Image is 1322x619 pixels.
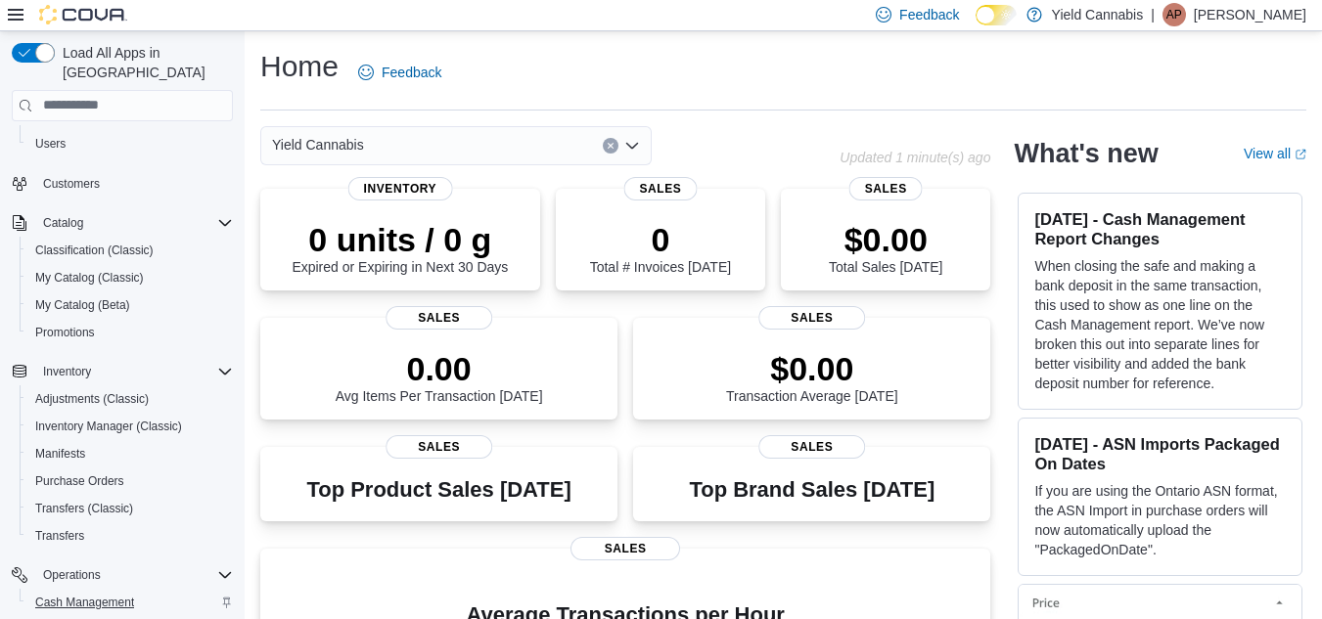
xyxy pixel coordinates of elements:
h2: What's new [1014,138,1158,169]
button: My Catalog (Classic) [20,264,241,291]
h3: [DATE] - Cash Management Report Changes [1034,209,1286,248]
p: When closing the safe and making a bank deposit in the same transaction, this used to show as one... [1034,256,1286,393]
h3: Top Product Sales [DATE] [306,478,570,502]
span: Users [35,136,66,152]
p: [PERSON_NAME] [1194,3,1306,26]
div: Avg Items Per Transaction [DATE] [336,349,543,404]
button: Operations [35,563,109,587]
span: My Catalog (Beta) [27,293,233,317]
p: Updated 1 minute(s) ago [840,150,990,165]
span: Cash Management [35,595,134,610]
a: My Catalog (Classic) [27,266,152,289]
h3: [DATE] - ASN Imports Packaged On Dates [1034,434,1286,473]
a: Transfers (Classic) [27,497,141,520]
span: Manifests [35,446,85,462]
span: My Catalog (Classic) [35,270,144,286]
a: Purchase Orders [27,469,132,493]
button: Catalog [35,211,91,235]
button: Clear input [603,138,618,154]
input: Dark Mode [976,5,1017,25]
div: Transaction Average [DATE] [726,349,898,404]
button: Inventory Manager (Classic) [20,413,241,440]
button: Inventory [35,360,99,383]
span: Transfers (Classic) [35,501,133,516]
button: Customers [4,169,241,198]
span: Feedback [382,63,441,82]
span: Sales [758,306,866,330]
button: Open list of options [624,138,640,154]
span: Transfers [35,528,84,544]
a: Transfers [27,524,92,548]
h3: Top Brand Sales [DATE] [689,478,935,502]
div: Alex Pak [1162,3,1186,26]
span: My Catalog (Classic) [27,266,233,289]
span: Classification (Classic) [27,239,233,262]
span: Transfers [27,524,233,548]
p: $0.00 [829,220,942,259]
span: Purchase Orders [27,469,233,493]
button: Transfers (Classic) [20,495,241,522]
span: Catalog [43,215,83,231]
h1: Home [260,47,339,86]
button: Catalog [4,209,241,237]
span: Sales [386,306,493,330]
a: View allExternal link [1244,146,1306,161]
a: Cash Management [27,591,142,614]
div: Total # Invoices [DATE] [590,220,731,275]
p: $0.00 [726,349,898,388]
span: Customers [43,176,100,192]
span: Classification (Classic) [35,243,154,258]
span: Yield Cannabis [272,133,364,156]
span: Operations [43,567,101,583]
span: Feedback [899,5,959,24]
span: Adjustments (Classic) [27,387,233,411]
button: Adjustments (Classic) [20,385,241,413]
span: Inventory [348,177,453,200]
p: If you are using the Ontario ASN format, the ASN Import in purchase orders will now automatically... [1034,481,1286,559]
span: Sales [849,177,923,200]
span: Sales [570,537,680,560]
button: Users [20,130,241,157]
span: Inventory [43,364,91,379]
button: Manifests [20,440,241,467]
p: 0.00 [336,349,543,388]
span: Sales [386,435,493,459]
p: Yield Cannabis [1052,3,1144,26]
button: Promotions [20,319,241,346]
span: Sales [758,435,866,459]
span: Sales [623,177,697,200]
span: Inventory Manager (Classic) [27,415,233,438]
a: Adjustments (Classic) [27,387,157,411]
p: 0 [590,220,731,259]
button: Purchase Orders [20,467,241,495]
span: My Catalog (Beta) [35,297,130,313]
span: Customers [35,171,233,196]
span: Adjustments (Classic) [35,391,149,407]
span: Purchase Orders [35,473,124,489]
span: AP [1166,3,1182,26]
button: My Catalog (Beta) [20,291,241,319]
button: Operations [4,561,241,589]
span: Inventory Manager (Classic) [35,419,182,434]
svg: External link [1295,149,1306,160]
span: Cash Management [27,591,233,614]
a: My Catalog (Beta) [27,293,138,317]
a: Customers [35,172,108,196]
span: Transfers (Classic) [27,497,233,520]
p: | [1151,3,1155,26]
span: Dark Mode [976,25,977,26]
span: Load All Apps in [GEOGRAPHIC_DATA] [55,43,233,82]
span: Operations [35,563,233,587]
span: Promotions [35,325,95,340]
div: Expired or Expiring in Next 30 Days [292,220,508,275]
a: Classification (Classic) [27,239,161,262]
img: Cova [39,5,127,24]
span: Manifests [27,442,233,465]
p: 0 units / 0 g [292,220,508,259]
span: Promotions [27,321,233,344]
span: Users [27,132,233,155]
button: Inventory [4,358,241,385]
a: Users [27,132,73,155]
span: Inventory [35,360,233,383]
a: Inventory Manager (Classic) [27,415,190,438]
